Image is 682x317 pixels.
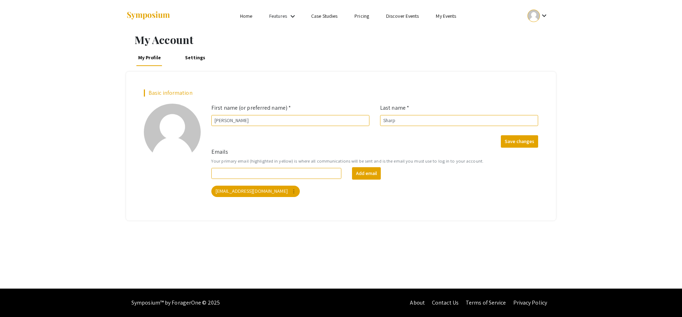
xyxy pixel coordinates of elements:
[211,186,300,197] mat-chip: [EMAIL_ADDRESS][DOMAIN_NAME]
[126,11,170,21] img: Symposium by ForagerOne
[183,49,207,66] a: Settings
[410,299,425,306] a: About
[501,135,538,148] button: Save changes
[436,13,456,19] a: My Events
[432,299,459,306] a: Contact Us
[5,285,30,312] iframe: Chat
[211,104,291,112] label: First name (or preferred name) *
[540,11,548,20] mat-icon: Expand account dropdown
[211,184,538,198] mat-chip-list: Your emails
[380,104,409,112] label: Last name *
[288,12,297,21] mat-icon: Expand Features list
[311,13,337,19] a: Case Studies
[513,299,547,306] a: Privacy Policy
[131,289,220,317] div: Symposium™ by ForagerOne © 2025
[136,49,163,66] a: My Profile
[466,299,506,306] a: Terms of Service
[386,13,419,19] a: Discover Events
[210,184,301,198] app-email-chip: Your primary email
[144,89,538,96] h2: Basic information
[354,13,369,19] a: Pricing
[269,13,287,19] a: Features
[211,158,538,164] small: Your primary email (highlighted in yellow) is where all communications will be sent and is the em...
[520,8,556,24] button: Expand account dropdown
[135,33,556,46] h1: My Account
[352,167,381,180] button: Add email
[240,13,252,19] a: Home
[211,148,228,156] label: Emails
[291,188,297,195] mat-icon: more_vert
